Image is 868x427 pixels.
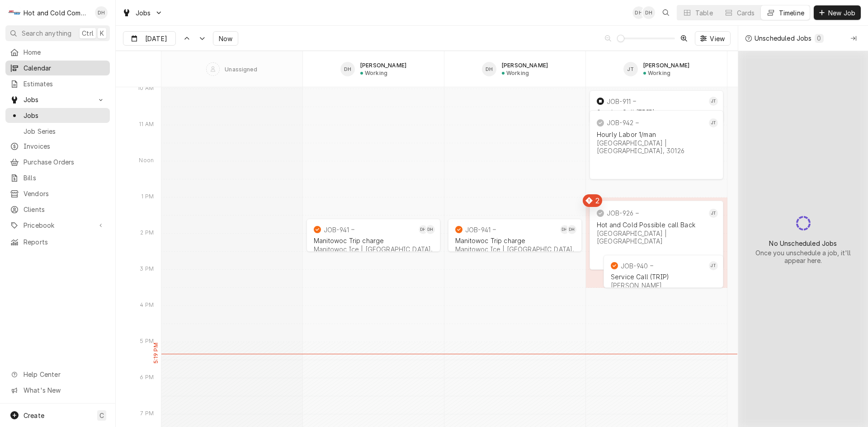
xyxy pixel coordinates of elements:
span: Now [217,34,234,43]
div: Manitowoc Trip charge [314,237,433,244]
div: Working [648,70,670,76]
div: Hot and Cold Commercial Kitchens, Inc.'s Avatar [8,6,21,19]
div: [GEOGRAPHIC_DATA] | [GEOGRAPHIC_DATA], 30126 [597,139,716,155]
div: Table [695,8,713,18]
div: JT [709,209,718,218]
div: David Harris's Avatar [426,225,435,234]
div: DH [560,225,569,234]
div: DH [95,6,108,19]
div: DH [642,6,655,19]
div: David Harris's Avatar [482,62,496,76]
div: Daryl Harris's Avatar [560,225,569,234]
a: Calendar [5,61,110,75]
div: 0 [816,33,822,43]
div: [PERSON_NAME] [360,62,406,69]
div: DH [482,62,496,76]
a: Vendors [5,186,110,201]
div: [GEOGRAPHIC_DATA] | [GEOGRAPHIC_DATA] [597,230,716,245]
div: 7 PM [136,410,158,420]
div: Working [506,70,529,76]
div: JOB-911 [607,98,631,105]
a: Go to What's New [5,383,110,398]
span: Home [24,47,105,57]
button: View [695,31,731,46]
a: Estimates [5,76,110,91]
div: Jason Thomason's Avatar [709,118,718,127]
div: Jason Thomason's Avatar [709,261,718,270]
a: Home [5,45,110,60]
div: Cards [737,8,755,18]
a: Go to Pricebook [5,218,110,233]
div: Service Call (TRIP) [611,273,716,281]
a: Go to Jobs [5,92,110,107]
a: Bills [5,170,110,185]
div: Working [365,70,387,76]
label: 5:19 PM [151,341,161,366]
div: [PERSON_NAME] [643,62,689,69]
div: Unassigned [225,66,257,73]
div: JOB-926 [607,209,633,217]
div: JOB-942 [607,119,633,127]
div: Jason Thomason's Avatar [709,97,718,106]
div: JT [623,62,638,76]
div: JOB-941 [324,226,349,234]
div: DH [426,225,435,234]
a: Job Series [5,124,110,139]
div: JT [709,261,718,270]
div: Daryl Harris's Avatar [340,62,355,76]
span: Jobs [136,8,151,18]
div: H [8,6,21,19]
span: Jobs [24,111,105,120]
div: David Harris's Avatar [567,225,576,234]
div: Timeline [779,8,804,18]
span: Job Series [24,127,105,136]
div: 1 PM [137,193,158,203]
div: Daryl Harris's Avatar [95,6,108,19]
a: Reports [5,235,110,249]
span: New Job [826,8,857,18]
div: Hourly Labor 1/man [597,131,716,138]
div: Daryl Harris's Avatar [632,6,645,19]
button: Open search [659,5,673,20]
div: 3 PM [135,265,158,275]
a: Go to Help Center [5,367,110,382]
span: Create [24,412,44,419]
div: Noon [134,157,158,167]
div: SPACE for context menu [161,51,727,87]
div: SPACE for context menu [116,51,161,87]
a: Invoices [5,139,110,154]
div: 2 PM [136,229,158,239]
button: [DATE] [123,31,176,46]
div: Jason Thomason's Avatar [623,62,638,76]
div: Daryl Harris's Avatar [419,225,428,234]
span: View [708,34,726,43]
div: JOB-941 [465,226,491,234]
div: Daryl Harris's Avatar [642,6,655,19]
div: Manitowoc Trip charge [455,237,575,244]
div: DH [567,225,576,234]
span: K [100,28,104,38]
div: normal [738,51,868,427]
a: Go to Jobs [118,5,166,20]
a: Clients [5,202,110,217]
span: Jobs [24,95,92,104]
div: 4 PM [135,301,158,311]
span: What's New [24,385,104,395]
div: Jason Thomason's Avatar [709,209,718,218]
div: 6 PM [135,374,158,384]
span: Bills [24,173,105,183]
div: Hot and Cold Possible call Back [597,221,716,229]
a: Jobs [5,108,110,123]
button: Now [213,31,238,46]
button: New Job [814,5,861,20]
a: Purchase Orders [5,155,110,169]
span: Clients [24,205,105,214]
span: Estimates [24,79,105,89]
span: Vendors [24,189,105,198]
div: JOB-940 [621,262,648,270]
span: Search anything [22,28,71,38]
span: Pricebook [24,221,92,230]
div: Unscheduled Jobs [755,33,812,43]
div: DH [340,62,355,76]
div: Hot and Cold Commercial Kitchens, Inc. [24,8,90,18]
